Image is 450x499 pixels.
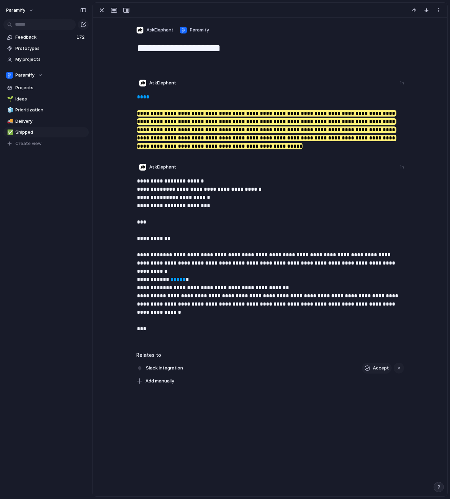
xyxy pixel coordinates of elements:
[135,25,175,36] button: AskElephant
[15,72,34,79] span: Paramify
[7,129,12,136] div: ✅
[3,127,89,137] a: ✅Shipped
[3,138,89,149] button: Create view
[134,376,177,386] button: Add manually
[3,32,89,42] a: Feedback172
[6,107,13,113] button: 🧊
[6,7,25,14] span: Paramify
[76,34,86,41] span: 172
[6,96,13,103] button: 🌱
[3,43,89,54] a: Prototypes
[15,34,74,41] span: Feedback
[178,25,211,36] button: Paramify
[149,164,176,171] span: AskElephant
[15,84,86,91] span: Projects
[7,95,12,103] div: 🌱
[15,56,86,63] span: My projects
[6,129,13,136] button: ✅
[15,118,86,125] span: Delivery
[3,105,89,115] a: 🧊Prioritization
[3,5,37,16] button: Paramify
[146,27,173,33] span: AskElephant
[3,54,89,65] a: My projects
[362,363,392,374] button: Accept
[15,45,86,52] span: Prototypes
[15,140,42,147] span: Create view
[373,365,389,372] span: Accept
[7,106,12,114] div: 🧊
[190,27,209,33] span: Paramify
[400,80,404,86] div: 1h
[136,351,404,359] h3: Relates to
[6,118,13,125] button: 🚚
[400,164,404,170] div: 1h
[145,378,174,385] span: Add manually
[15,107,86,113] span: Prioritization
[3,83,89,93] a: Projects
[149,80,176,86] span: AskElephant
[3,70,89,80] button: Paramify
[15,129,86,136] span: Shipped
[15,96,86,103] span: Ideas
[7,117,12,125] div: 🚚
[144,363,185,373] span: Slack integration
[3,94,89,104] a: 🌱Ideas
[3,116,89,126] a: 🚚Delivery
